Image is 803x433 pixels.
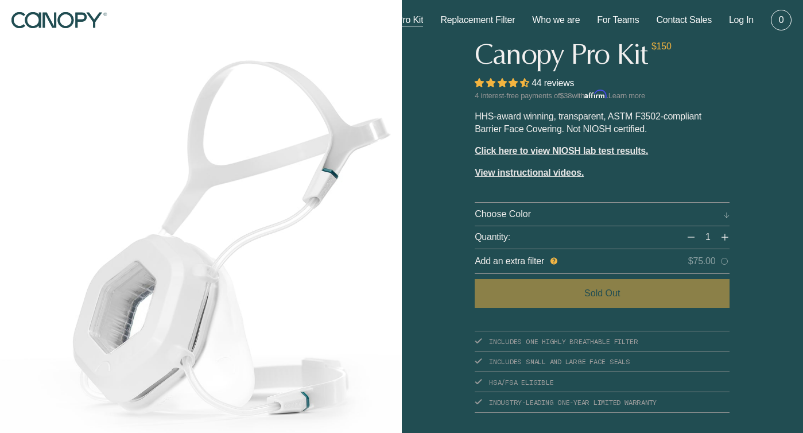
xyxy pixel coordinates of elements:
[475,351,730,372] li: INCLUDES SMALL AND LARGE FACE SEALS
[475,40,647,69] h1: Canopy Pro Kit
[475,331,730,352] li: INCLUDES ONE HIGHLY BREATHABLE FILTER
[771,10,792,30] a: 0
[475,168,581,177] span: View instructional videos
[651,40,672,53] span: $150
[475,146,646,156] a: Click here to view NIOSH lab test results
[597,14,639,26] a: For Teams
[608,91,645,100] a: Learn more - Learn more about Affirm Financing (opens in modal)
[363,14,423,26] a: Canopy Pro Kit
[584,90,606,99] span: Affirm
[475,168,584,177] a: View instructional videos.
[475,372,730,393] li: HSA/FSA ELIGIBLE
[729,14,754,26] a: Log In
[440,14,515,26] a: Replacement Filter
[475,78,532,88] span: 4.68 stars
[688,255,716,268] span: $75.00
[779,14,784,26] span: 0
[532,14,580,26] a: Who we are
[656,14,712,26] a: Contact Sales
[532,78,574,88] span: 44 reviews
[475,90,730,101] p: 4 interest-free payments of with .
[475,110,730,136] p: HHS-award winning, transparent, ASTM F3502-compliant Barrier Face Covering. Not NIOSH certified.
[475,279,730,308] button: Sold Out
[646,146,648,156] b: .
[475,231,510,243] span: Quantity:
[560,91,572,100] span: $38
[475,392,730,413] li: INDUSTRY-LEADING ONE-YEAR LIMITED WARRANTY
[475,255,544,268] span: Add an extra filter
[581,168,584,177] b: .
